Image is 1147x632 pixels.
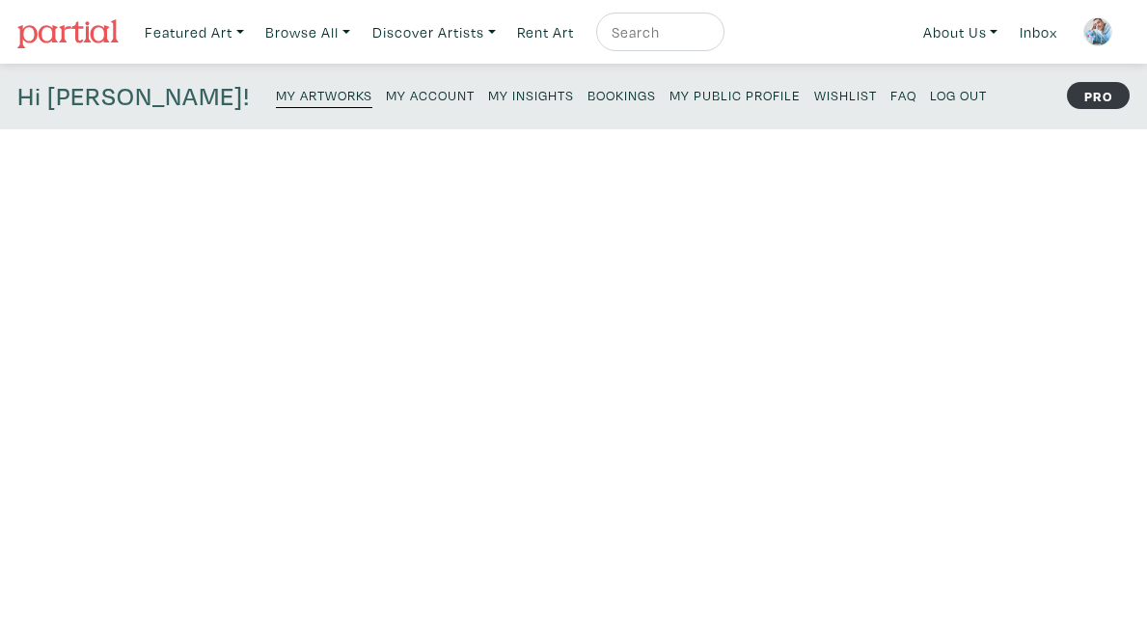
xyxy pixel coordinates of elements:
[508,13,583,52] a: Rent Art
[610,20,706,44] input: Search
[890,81,916,107] a: FAQ
[386,81,475,107] a: My Account
[488,86,574,104] small: My Insights
[1011,13,1066,52] a: Inbox
[17,81,250,112] h4: Hi [PERSON_NAME]!
[587,81,656,107] a: Bookings
[276,86,372,104] small: My Artworks
[488,81,574,107] a: My Insights
[814,81,877,107] a: Wishlist
[669,81,801,107] a: My Public Profile
[587,86,656,104] small: Bookings
[915,13,1007,52] a: About Us
[364,13,505,52] a: Discover Artists
[1083,17,1112,46] img: phpThumb.php
[257,13,359,52] a: Browse All
[1067,82,1130,109] strong: PRO
[276,81,372,108] a: My Artworks
[930,86,987,104] small: Log Out
[386,86,475,104] small: My Account
[930,81,987,107] a: Log Out
[136,13,253,52] a: Featured Art
[890,86,916,104] small: FAQ
[669,86,801,104] small: My Public Profile
[814,86,877,104] small: Wishlist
